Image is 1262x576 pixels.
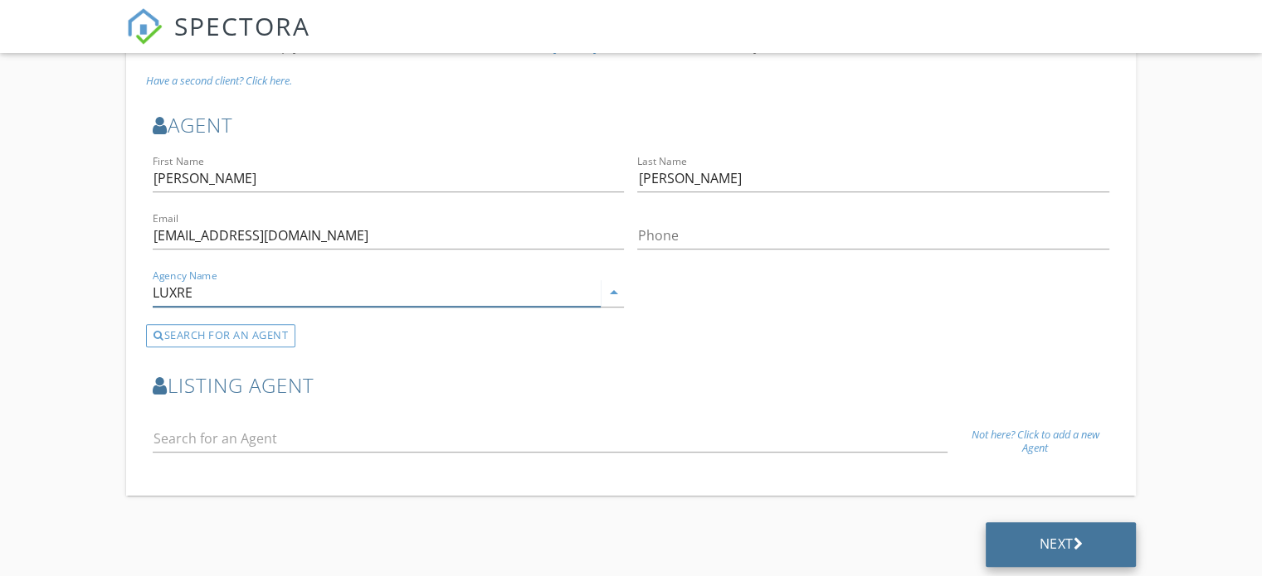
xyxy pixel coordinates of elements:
i: Not here? Click to add a new Agent [971,427,1099,455]
div: SEARCH FOR AN AGENT [146,324,295,347]
h3: Agent [153,114,1109,136]
span: SPECTORA [174,8,310,43]
img: The Best Home Inspection Software - Spectora [126,8,163,45]
i: arrow_drop_down [604,283,624,303]
div: Next [1039,535,1083,552]
input: Search for an Agent [153,425,948,453]
a: SPECTORA [126,22,310,57]
h3: Listing Agent [153,374,1109,396]
i: Have a second client? Click here. [146,73,292,88]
